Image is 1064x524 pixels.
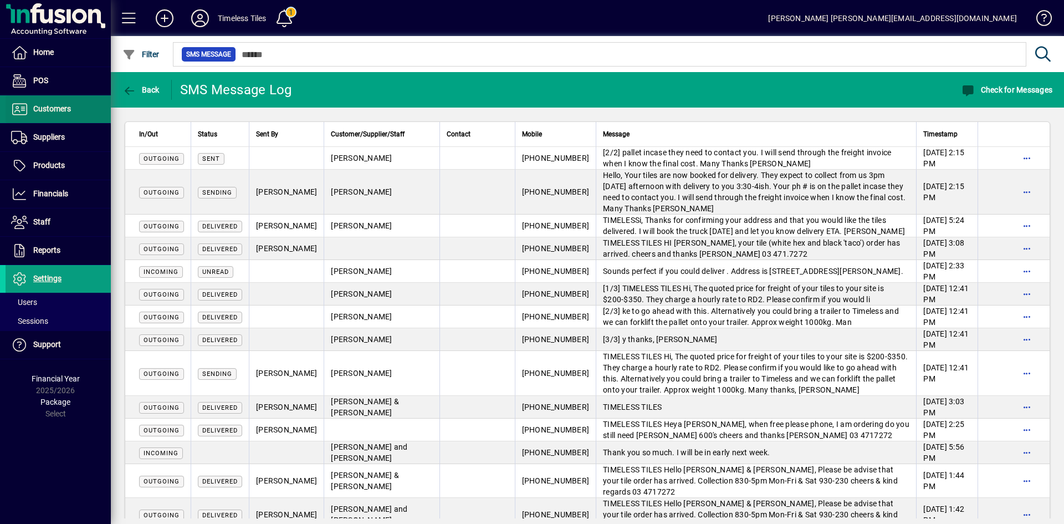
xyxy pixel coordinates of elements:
button: Back [120,80,162,100]
span: [PHONE_NUMBER] [522,476,590,485]
td: [DATE] 12:41 PM [916,328,978,351]
span: [PHONE_NUMBER] [522,510,590,519]
span: Sessions [11,317,48,325]
span: Unread [202,268,229,276]
span: OUTGOING [144,223,180,230]
td: TIMELESS TILES [596,396,916,419]
span: Sending [202,189,232,196]
span: Filter [122,50,160,59]
span: [PERSON_NAME] [331,335,392,344]
a: Reports [6,237,111,264]
span: [PHONE_NUMBER] [522,267,590,276]
span: [PHONE_NUMBER] [522,369,590,378]
span: OUTGOING [144,370,180,378]
a: Customers [6,95,111,123]
td: [DATE] 12:41 PM [916,351,978,396]
button: More options [1018,421,1036,439]
button: More options [1018,364,1036,382]
span: [PHONE_NUMBER] [522,154,590,162]
span: OUTGOING [144,155,180,162]
span: Contact [447,128,470,140]
div: [PERSON_NAME] [PERSON_NAME][EMAIL_ADDRESS][DOMAIN_NAME] [768,9,1017,27]
button: More options [1018,183,1036,201]
button: More options [1018,472,1036,490]
span: [PHONE_NUMBER] [522,221,590,230]
a: POS [6,67,111,95]
span: OUTGOING [144,337,180,344]
td: Thank you so much. I will be in early next week. [596,441,916,464]
span: Status [198,128,217,140]
a: Financials [6,180,111,208]
span: [PERSON_NAME] [256,510,317,519]
td: TIMELESS TILES Hello [PERSON_NAME] & [PERSON_NAME], Please be advise that your tile order has arr... [596,464,916,498]
span: Message [603,128,630,140]
span: Delivered [202,337,238,344]
span: Customers [33,104,71,113]
span: [PERSON_NAME] and [PERSON_NAME] [331,442,407,462]
td: [DATE] 5:56 PM [916,441,978,464]
span: Delivered [202,404,238,411]
span: Sent By [256,128,278,140]
a: Suppliers [6,124,111,151]
span: [PHONE_NUMBER] [522,425,590,434]
span: [PERSON_NAME] [256,369,317,378]
td: [DATE] 12:41 PM [916,306,978,328]
button: More options [1018,444,1036,461]
span: [PERSON_NAME] [331,289,392,298]
td: [1/3] TIMELESS TILES Hi, The quoted price for freight of your tiles to your site is $200-$350. Th... [596,283,916,306]
span: [PHONE_NUMBER] [522,312,590,321]
a: Staff [6,208,111,236]
span: Delivered [202,291,238,298]
span: [PHONE_NUMBER] [522,335,590,344]
span: [PERSON_NAME] [331,312,392,321]
span: Timestamp [923,128,958,140]
span: [PERSON_NAME] [256,403,317,411]
div: SMS Message Log [180,81,292,99]
button: More options [1018,262,1036,280]
button: More options [1018,506,1036,523]
span: [PERSON_NAME] [256,476,317,485]
span: [PERSON_NAME] [331,221,392,230]
td: [2/3] ke to go ahead with this. Alternatively you could bring a trailer to Timeless and we can fo... [596,306,916,328]
button: More options [1018,240,1036,257]
td: [2/2] pallet incase they need to contact you. I will send through the freight invoice when I know... [596,147,916,170]
td: TIMELESSi, Thanks for confirming your address and that you would like the tiles delivered. I will... [596,215,916,237]
td: [DATE] 2:25 PM [916,419,978,441]
span: Package [40,398,70,406]
button: More options [1018,217,1036,235]
span: INCOMING [144,268,178,276]
button: Check for Messages [959,80,1055,100]
span: [PHONE_NUMBER] [522,289,590,298]
span: Delivered [202,223,238,230]
button: Filter [120,44,162,64]
a: Sessions [6,312,111,330]
button: More options [1018,285,1036,303]
td: Hello, Your tiles are now booked for delivery. They expect to collect from us 3pm [DATE] afternoo... [596,170,916,215]
span: Home [33,48,54,57]
button: More options [1018,398,1036,416]
a: Users [6,293,111,312]
span: Mobile [522,128,542,140]
button: Add [147,8,182,28]
td: [DATE] 3:03 PM [916,396,978,419]
span: Staff [33,217,50,226]
td: [DATE] 2:15 PM [916,170,978,215]
td: [DATE] 2:15 PM [916,147,978,170]
span: [PERSON_NAME] [331,267,392,276]
span: [PERSON_NAME] [256,221,317,230]
span: [PERSON_NAME] & [PERSON_NAME] [331,471,399,491]
span: [PERSON_NAME] [331,187,392,196]
td: TIMELESS TILES Heya [PERSON_NAME], when free please phone, I am ordering do you still need [PERSO... [596,419,916,441]
span: OUTGOING [144,246,180,253]
span: [PERSON_NAME] [331,154,392,162]
span: INCOMING [144,450,178,457]
td: [DATE] 3:08 PM [916,237,978,260]
span: [PERSON_NAME] [256,425,317,434]
span: [PERSON_NAME] [256,244,317,253]
a: Home [6,39,111,67]
td: [DATE] 1:44 PM [916,464,978,498]
span: [PHONE_NUMBER] [522,403,590,411]
a: Knowledge Base [1028,2,1050,38]
span: [PHONE_NUMBER] [522,244,590,253]
span: Sent [202,155,220,162]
